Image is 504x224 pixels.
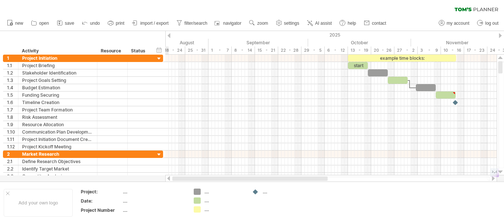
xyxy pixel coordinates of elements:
span: my account [447,21,469,26]
div: 1.3 [7,77,18,84]
div: Resource [101,47,123,55]
div: 25 - 31 [185,46,208,54]
div: .... [204,197,245,204]
div: 10 - 16 [441,46,464,54]
div: 22 - 28 [278,46,301,54]
a: open [29,18,51,28]
span: help [348,21,356,26]
div: Project Kickoff Meeting [22,143,93,150]
div: September 2025 [208,39,308,46]
div: 1.10 [7,128,18,135]
a: print [106,18,127,28]
div: .... [123,207,185,213]
div: Risk Assessment [22,114,93,121]
div: 2 [7,151,18,158]
div: .... [204,189,245,195]
div: Add your own logo [4,189,73,217]
div: 1.11 [7,136,18,143]
a: zoom [247,18,270,28]
div: 1.9 [7,121,18,128]
div: 1.6 [7,99,18,106]
div: Market Research [22,151,93,158]
span: contact [372,21,386,26]
div: 1.7 [7,106,18,113]
span: navigator [223,21,241,26]
div: 20 - 26 [371,46,394,54]
div: Timeline Creation [22,99,93,106]
div: 1.5 [7,92,18,99]
a: settings [274,18,301,28]
div: 17 - 23 [464,46,487,54]
div: 27 - 2 [394,46,418,54]
div: Project Initiation Document Creation [22,136,93,143]
div: 1.4 [7,84,18,91]
div: Activity [22,47,93,55]
div: Status [131,47,147,55]
span: new [15,21,23,26]
a: AI assist [305,18,334,28]
div: Funding Securing [22,92,93,99]
div: 2.2 [7,165,18,172]
a: save [55,18,76,28]
div: 1.1 [7,62,18,69]
div: Project Goals Setting [22,77,93,84]
div: 29 - 5 [301,46,325,54]
a: new [5,18,25,28]
div: Stakeholder Identification [22,69,93,76]
a: import / export [130,18,171,28]
a: navigator [213,18,244,28]
div: .... [263,189,303,195]
a: contact [362,18,389,28]
div: 3 - 9 [418,46,441,54]
span: AI assist [315,21,332,26]
span: undo [90,21,100,26]
div: .... [123,189,185,195]
div: 13 - 19 [348,46,371,54]
a: log out [475,18,501,28]
div: 1.12 [7,143,18,150]
div: 1 [7,55,18,62]
div: 2.1 [7,158,18,165]
div: Identify Target Market [22,165,93,172]
span: import / export [140,21,169,26]
span: filter/search [184,21,207,26]
div: start [348,62,368,69]
span: settings [284,21,299,26]
div: Define Research Objectives [22,158,93,165]
div: 1.8 [7,114,18,121]
span: print [116,21,124,26]
a: filter/search [175,18,210,28]
div: Project Briefing [22,62,93,69]
div: Resource Allocation [22,121,93,128]
div: .... [204,206,245,213]
span: log out [485,21,498,26]
div: 1.2 [7,69,18,76]
div: 18 - 24 [162,46,185,54]
div: Project Initiation [22,55,93,62]
div: Date: [81,198,121,204]
div: Project: [81,189,121,195]
div: Project Team Formation [22,106,93,113]
div: Competitor Analysis [22,173,93,180]
span: save [65,21,74,26]
div: Communication Plan Development [22,128,93,135]
a: my account [437,18,472,28]
a: undo [80,18,102,28]
div: October 2025 [308,39,411,46]
div: 15 - 21 [255,46,278,54]
div: example time blocks: [348,55,456,62]
div: Budget Estimation [22,84,93,91]
div: 8 - 14 [232,46,255,54]
div: Project Number [81,207,121,213]
a: help [338,18,358,28]
div: 6 - 12 [325,46,348,54]
span: open [39,21,49,26]
div: 2.3 [7,173,18,180]
div: 1 - 7 [208,46,232,54]
div: .... [123,198,185,204]
span: zoom [257,21,268,26]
